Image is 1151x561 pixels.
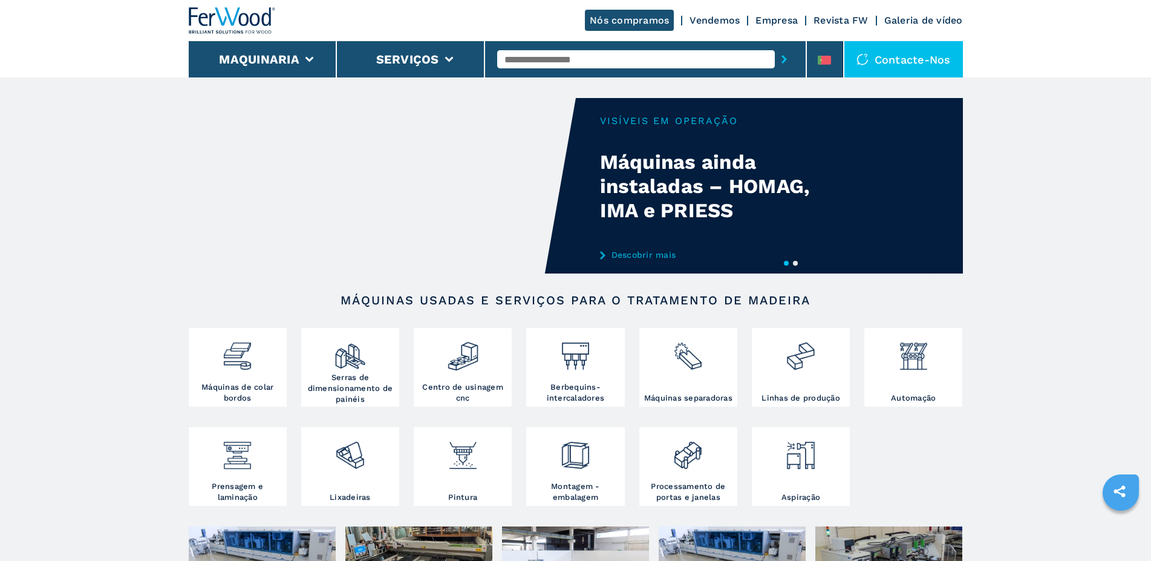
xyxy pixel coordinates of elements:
[639,328,737,407] a: Máquinas separadoras
[447,331,479,372] img: centro_di_lavoro_cnc_2.png
[672,331,704,372] img: sezionatrici_2.png
[639,427,737,506] a: Processamento de portas e janelas
[600,250,837,260] a: Descobrir mais
[526,427,624,506] a: Montagem - embalagem
[559,331,592,372] img: foratrici_inseritrici_2.png
[227,293,924,307] h2: Máquinas usadas e serviços para o tratamento de madeira
[529,382,621,404] h3: Berbequins-intercaladores
[891,393,936,404] h3: Automação
[221,331,253,372] img: bordatrici_1.png
[192,382,284,404] h3: Máquinas de colar bordos
[334,331,366,372] img: squadratrici_2.png
[784,261,789,266] button: 1
[775,45,794,73] button: submit-button
[301,328,399,407] a: Serras de dimensionamento de painéis
[376,52,439,67] button: Serviços
[189,7,276,34] img: Ferwood
[844,41,963,77] div: Contacte-nos
[221,430,253,471] img: pressa-strettoia.png
[814,15,869,26] a: Revista FW
[189,427,287,506] a: Prensagem e laminação
[304,372,396,405] h3: Serras de dimensionamento de painéis
[529,481,621,503] h3: Montagem - embalagem
[219,52,299,67] button: Maquinaria
[784,331,817,372] img: linee_di_produzione_2.png
[334,430,366,471] img: levigatrici_2.png
[755,15,798,26] a: Empresa
[417,382,509,404] h3: Centro de usinagem cnc
[884,15,963,26] a: Galeria de vídeo
[585,10,674,31] a: Nós compramos
[447,430,479,471] img: verniciatura_1.png
[898,331,930,372] img: automazione.png
[330,492,371,503] h3: Lixadeiras
[761,393,840,404] h3: Linhas de produção
[189,98,576,274] video: Your browser does not support the video tag.
[1100,507,1142,552] iframe: Chat
[526,328,624,407] a: Berbequins-intercaladores
[414,427,512,506] a: Pintura
[644,393,732,404] h3: Máquinas separadoras
[784,430,817,471] img: aspirazione_1.png
[192,481,284,503] h3: Prensagem e laminação
[856,53,869,65] img: Contacte-nos
[752,427,850,506] a: Aspiração
[301,427,399,506] a: Lixadeiras
[414,328,512,407] a: Centro de usinagem cnc
[189,328,287,407] a: Máquinas de colar bordos
[864,328,962,407] a: Automação
[642,481,734,503] h3: Processamento de portas e janelas
[690,15,740,26] a: Vendemos
[559,430,592,471] img: montaggio_imballaggio_2.png
[781,492,820,503] h3: Aspiração
[1104,476,1135,507] a: sharethis
[448,492,477,503] h3: Pintura
[672,430,704,471] img: lavorazione_porte_finestre_2.png
[793,261,798,266] button: 2
[752,328,850,407] a: Linhas de produção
